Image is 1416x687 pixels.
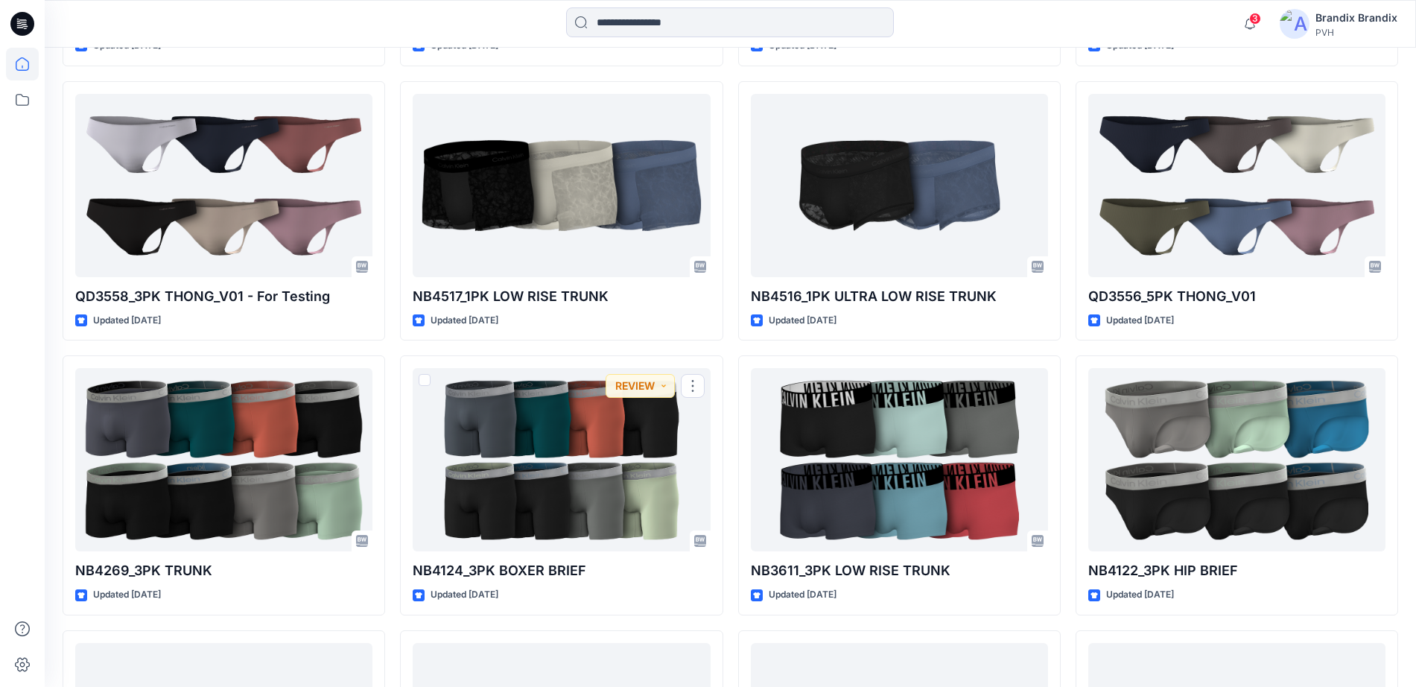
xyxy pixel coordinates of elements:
p: Updated [DATE] [769,313,836,329]
a: NB4122_3PK HIP BRIEF [1088,368,1385,551]
p: Updated [DATE] [431,587,498,603]
div: Brandix Brandix [1315,9,1397,27]
a: NB4517_1PK LOW RISE TRUNK [413,94,710,277]
a: NB4516_1PK ULTRA LOW RISE TRUNK [751,94,1048,277]
p: QD3558_3PK THONG_V01 - For Testing [75,286,372,307]
p: NB4124_3PK BOXER BRIEF [413,560,710,581]
div: PVH [1315,27,1397,38]
p: Updated [DATE] [93,587,161,603]
p: Updated [DATE] [431,313,498,329]
p: Updated [DATE] [1106,587,1174,603]
a: NB3611_3PK LOW RISE TRUNK [751,368,1048,551]
img: avatar [1280,9,1309,39]
a: NB4124_3PK BOXER BRIEF [413,368,710,551]
p: NB4516_1PK ULTRA LOW RISE TRUNK [751,286,1048,307]
p: QD3556_5PK THONG_V01 [1088,286,1385,307]
a: NB4269_3PK TRUNK [75,368,372,551]
p: Updated [DATE] [1106,313,1174,329]
p: Updated [DATE] [769,587,836,603]
span: 3 [1249,13,1261,25]
p: NB4269_3PK TRUNK [75,560,372,581]
p: Updated [DATE] [93,313,161,329]
a: QD3556_5PK THONG_V01 [1088,94,1385,277]
p: NB4122_3PK HIP BRIEF [1088,560,1385,581]
a: QD3558_3PK THONG_V01 - For Testing [75,94,372,277]
p: NB3611_3PK LOW RISE TRUNK [751,560,1048,581]
p: NB4517_1PK LOW RISE TRUNK [413,286,710,307]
